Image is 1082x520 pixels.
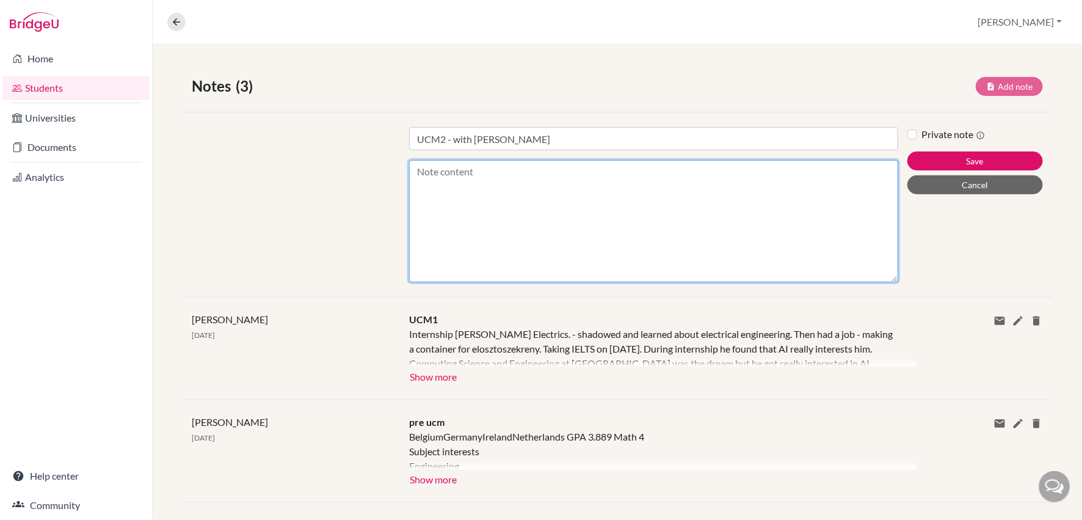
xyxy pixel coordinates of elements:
[409,430,898,469] div: BelgiumGermanyIrelandNetherlands GPA 3.889 Math 4 Subject interests Engineering CAREER TITLE (cop...
[192,313,268,325] span: [PERSON_NAME]
[976,77,1043,96] button: Add note
[409,367,457,385] button: Show more
[2,493,150,518] a: Community
[409,313,438,325] span: UCM1
[192,75,236,97] span: Notes
[28,9,53,20] span: Help
[973,10,1067,34] button: [PERSON_NAME]
[192,331,215,340] span: [DATE]
[2,46,150,71] a: Home
[10,12,59,32] img: Bridge-U
[2,76,150,100] a: Students
[236,75,258,97] span: (3)
[2,464,150,488] a: Help center
[922,127,986,142] label: Private note
[192,416,268,428] span: [PERSON_NAME]
[409,127,898,150] input: Note title (required)
[907,152,1043,170] button: Save
[409,416,445,428] span: pre ucm
[2,135,150,159] a: Documents
[2,106,150,130] a: Universities
[907,175,1043,194] button: Cancel
[2,165,150,189] a: Analytics
[409,327,898,367] div: Internship [PERSON_NAME] Electrics. - shadowed and learned about electrical engineering. Then had...
[409,469,457,488] button: Show more
[192,433,215,442] span: [DATE]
